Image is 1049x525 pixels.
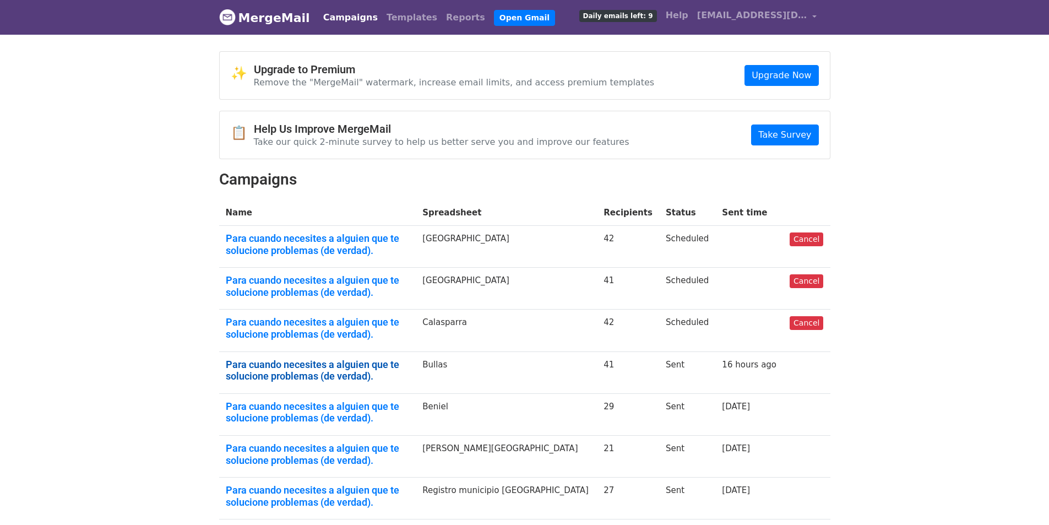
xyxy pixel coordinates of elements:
a: [DATE] [722,485,750,495]
h4: Help Us Improve MergeMail [254,122,629,136]
span: [EMAIL_ADDRESS][DOMAIN_NAME] [697,9,807,22]
th: Recipients [597,200,659,226]
td: 21 [597,436,659,478]
td: [PERSON_NAME][GEOGRAPHIC_DATA] [416,436,597,478]
a: Cancel [790,316,823,330]
th: Spreadsheet [416,200,597,226]
a: [DATE] [722,402,750,412]
p: Take our quick 2-minute survey to help us better serve you and improve our features [254,136,629,148]
td: 41 [597,268,659,310]
td: [GEOGRAPHIC_DATA] [416,268,597,310]
a: Take Survey [751,125,818,145]
a: Templates [382,7,442,29]
span: 📋 [231,125,254,141]
a: Reports [442,7,490,29]
a: Para cuando necesites a alguien que te solucione problemas (de verdad). [226,316,410,340]
h4: Upgrade to Premium [254,63,655,76]
td: Sent [659,393,715,435]
a: Cancel [790,232,823,246]
td: 27 [597,478,659,519]
td: 42 [597,226,659,268]
a: Cancel [790,274,823,288]
td: Beniel [416,393,597,435]
a: Upgrade Now [744,65,818,86]
td: 42 [597,310,659,351]
p: Remove the "MergeMail" watermark, increase email limits, and access premium templates [254,77,655,88]
td: Sent [659,478,715,519]
td: 29 [597,393,659,435]
td: Scheduled [659,226,715,268]
a: Para cuando necesites a alguien que te solucione problemas (de verdad). [226,274,410,298]
a: Para cuando necesites a alguien que te solucione problemas (de verdad). [226,359,410,382]
td: Sent [659,351,715,393]
span: ✨ [231,66,254,82]
a: 16 hours ago [722,360,776,370]
a: MergeMail [219,6,310,29]
td: Scheduled [659,310,715,351]
td: Calasparra [416,310,597,351]
th: Status [659,200,715,226]
td: Registro municipio [GEOGRAPHIC_DATA] [416,478,597,519]
a: Help [661,4,693,26]
th: Sent time [715,200,783,226]
span: Daily emails left: 9 [579,10,657,22]
td: Sent [659,436,715,478]
a: Para cuando necesites a alguien que te solucione problemas (de verdad). [226,442,410,466]
a: Open Gmail [494,10,555,26]
a: Daily emails left: 9 [575,4,661,26]
a: Para cuando necesites a alguien que te solucione problemas (de verdad). [226,400,410,424]
td: Bullas [416,351,597,393]
img: MergeMail logo [219,9,236,25]
a: Para cuando necesites a alguien que te solucione problemas (de verdad). [226,484,410,508]
iframe: Chat Widget [994,472,1049,525]
th: Name [219,200,416,226]
a: [DATE] [722,443,750,453]
div: Widget de chat [994,472,1049,525]
td: [GEOGRAPHIC_DATA] [416,226,597,268]
td: Scheduled [659,268,715,310]
a: Para cuando necesites a alguien que te solucione problemas (de verdad). [226,232,410,256]
td: 41 [597,351,659,393]
h2: Campaigns [219,170,830,189]
a: [EMAIL_ADDRESS][DOMAIN_NAME] [693,4,822,30]
a: Campaigns [319,7,382,29]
